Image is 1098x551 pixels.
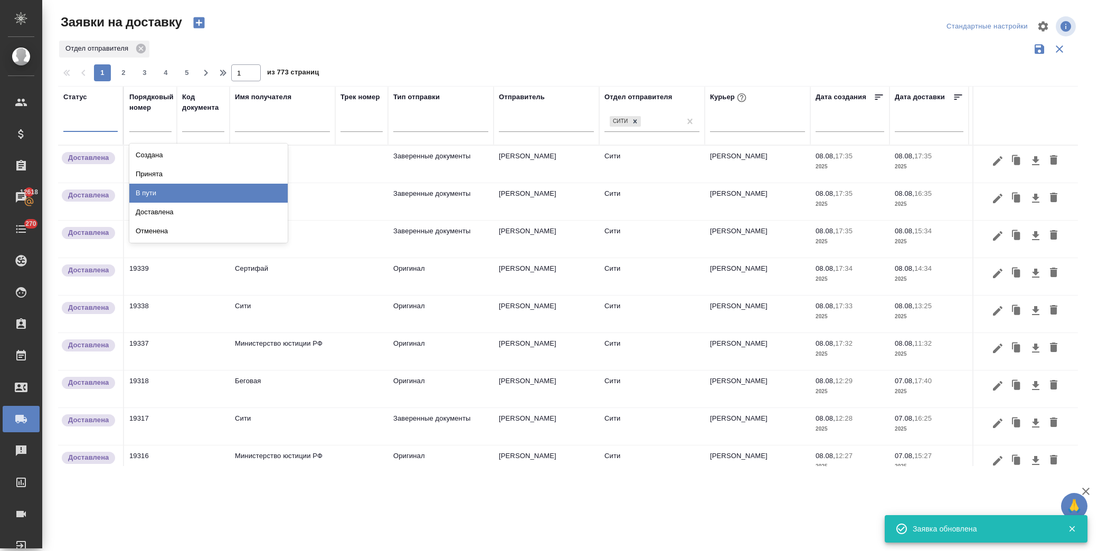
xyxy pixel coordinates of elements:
td: [PERSON_NAME] [494,370,599,407]
p: 2025 [816,161,884,172]
button: Скачать [1027,263,1045,283]
p: Доставлена [68,227,109,238]
td: Сити [599,445,705,482]
a: 12618 [3,184,40,211]
td: Оригинал [388,333,494,370]
p: 08.08, [895,152,914,160]
p: 13:25 [914,302,932,310]
p: 2025 [895,161,963,172]
div: Документы доставлены, фактическая дата доставки проставиться автоматически [61,188,118,203]
p: Доставлена [68,340,109,350]
button: Удалить [1045,413,1063,433]
p: 2025 [895,386,963,397]
td: Сертифай [230,258,335,295]
p: 08.08, [895,227,914,235]
div: Дата создания [816,92,866,102]
div: Доставлена [129,203,288,222]
p: Доставлена [68,153,109,163]
button: Редактировать [989,226,1007,246]
div: Документы доставлены, фактическая дата доставки проставиться автоматически [61,226,118,240]
button: Редактировать [989,376,1007,396]
button: Скачать [1027,376,1045,396]
td: [PERSON_NAME] [494,146,599,183]
td: Сити [599,333,705,370]
td: Сити [599,370,705,407]
td: Сити [599,408,705,445]
td: Министерство юстиции РФ [230,445,335,482]
td: Заверенные документы [388,408,494,445]
td: 19316 [124,445,177,482]
div: Документы доставлены, фактическая дата доставки проставиться автоматически [61,338,118,353]
p: 2025 [895,349,963,359]
span: 3 [136,68,153,78]
p: 17:35 [835,152,853,160]
td: 19340 [124,221,177,258]
p: 08.08, [816,339,835,347]
p: 2025 [895,424,963,434]
td: [PERSON_NAME] [705,370,810,407]
p: Доставлена [68,190,109,201]
button: Клонировать [1007,263,1027,283]
button: Редактировать [989,451,1007,471]
span: 2 [115,68,132,78]
td: Сити [599,258,705,295]
td: Заверенные документы [388,146,494,183]
button: Редактировать [989,338,1007,358]
td: Оригинал [388,370,494,407]
button: Редактировать [989,151,1007,171]
div: Заявка обновлена [913,524,1052,534]
button: Скачать [1027,451,1045,471]
button: Сохранить фильтры [1029,39,1049,59]
button: Удалить [1045,376,1063,396]
p: 08.08, [816,189,835,197]
button: Удалить [1045,451,1063,471]
p: 2025 [816,199,884,210]
button: Создать [186,14,212,32]
p: 2025 [895,199,963,210]
p: 08.08, [816,264,835,272]
button: Удалить [1045,263,1063,283]
p: 17:34 [835,264,853,272]
p: 08.08, [816,227,835,235]
div: Документы доставлены, фактическая дата доставки проставиться автоматически [61,301,118,315]
p: 12:27 [835,452,853,460]
span: 5 [178,68,195,78]
div: Отдел отправителя [59,41,149,58]
span: 🙏 [1065,495,1083,517]
div: Трек номер [340,92,380,102]
p: 15:34 [914,227,932,235]
p: 08.08, [895,189,914,197]
button: 5 [178,64,195,81]
button: Клонировать [1007,226,1027,246]
td: 19318 [124,370,177,407]
div: Порядковый номер [129,92,174,113]
button: 2 [115,64,132,81]
td: Оригинал [388,296,494,332]
td: 19339 [124,258,177,295]
p: 07.08, [895,414,914,422]
button: Клонировать [1007,338,1027,358]
td: Министерство юстиции РФ [230,333,335,370]
button: Редактировать [989,188,1007,208]
div: Имя получателя [235,92,291,102]
p: Отдел отправителя [65,43,132,54]
p: 08.08, [816,302,835,310]
p: 08.08, [895,339,914,347]
p: 11:32 [914,339,932,347]
td: [PERSON_NAME] [705,333,810,370]
td: Оригинал [388,445,494,482]
p: 15:27 [914,452,932,460]
td: Сити [230,408,335,445]
p: 17:35 [914,152,932,160]
button: Редактировать [989,413,1007,433]
td: 19341 [124,183,177,220]
p: 2025 [816,274,884,284]
div: Документы доставлены, фактическая дата доставки проставиться автоматически [61,376,118,390]
p: 08.08, [816,452,835,460]
p: 17:35 [835,189,853,197]
td: [PERSON_NAME] [705,221,810,258]
span: из 773 страниц [267,66,319,81]
td: Оригинал [388,258,494,295]
div: Документы доставлены, фактическая дата доставки проставиться автоматически [61,263,118,278]
p: 2025 [895,461,963,472]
